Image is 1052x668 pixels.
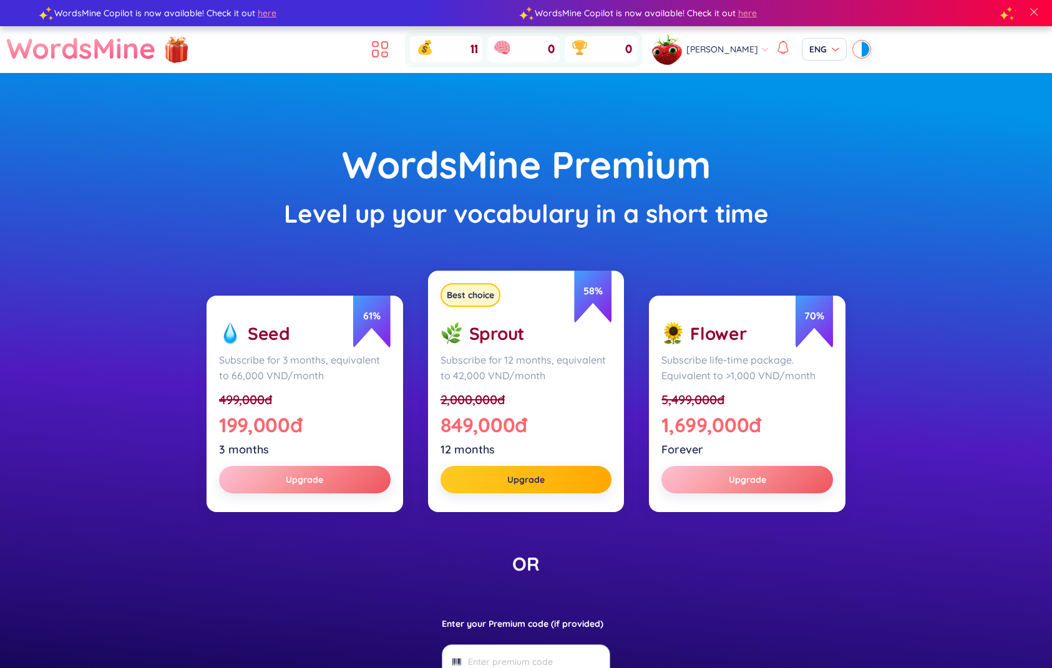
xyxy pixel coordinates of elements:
[219,441,391,458] div: 3 months
[441,411,612,438] div: 849,000 đ
[240,6,258,20] span: here
[441,309,612,345] div: Sprout
[441,466,612,493] button: Upgrade
[27,6,508,20] div: WordsMine Copilot is now available! Check it out
[661,352,833,384] div: Subscribe life-time package. Equivalent to >1,000 VND/month
[809,43,839,56] span: ENG
[441,322,463,345] img: sprout
[507,473,545,486] span: Upgrade
[219,466,391,493] button: Upgrade
[548,42,555,57] span: 0
[686,42,758,56] span: [PERSON_NAME]
[6,26,156,70] a: WordsMine
[796,289,833,349] span: 70 %
[62,549,990,579] div: OR
[441,283,500,307] div: Best choice
[661,322,684,345] img: flower
[508,6,988,20] div: WordsMine Copilot is now available! Check it out
[219,322,241,345] img: seed
[574,264,611,324] span: 58 %
[353,289,391,349] span: 61 %
[729,473,766,486] span: Upgrade
[652,34,686,65] a: avatar
[652,34,683,65] img: avatar
[62,135,990,194] div: WordsMine Premium
[286,473,323,486] span: Upgrade
[452,657,461,666] span: barcode
[441,441,612,458] div: 12 months
[441,352,612,384] div: Subscribe for 12 months, equivalent to 42,000 VND/month
[661,466,833,493] button: Upgrade
[661,411,833,438] div: 1,699,000 đ
[219,391,391,409] div: 499,000 đ
[661,441,833,458] div: Forever
[470,42,477,57] span: 11
[441,391,612,409] div: 2,000,000 đ
[164,31,189,69] img: flashSalesIcon.a7f4f837.png
[625,42,632,57] span: 0
[720,6,739,20] span: here
[219,322,391,345] div: Seed
[442,617,603,631] p: Enter your Premium code (if provided)
[219,352,391,384] div: Subscribe for 3 months, equivalent to 66,000 VND/month
[661,322,833,345] div: Flower
[219,411,391,438] div: 199,000 đ
[62,194,990,233] div: Level up your vocabulary in a short time
[661,391,833,409] div: 5,499,000 đ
